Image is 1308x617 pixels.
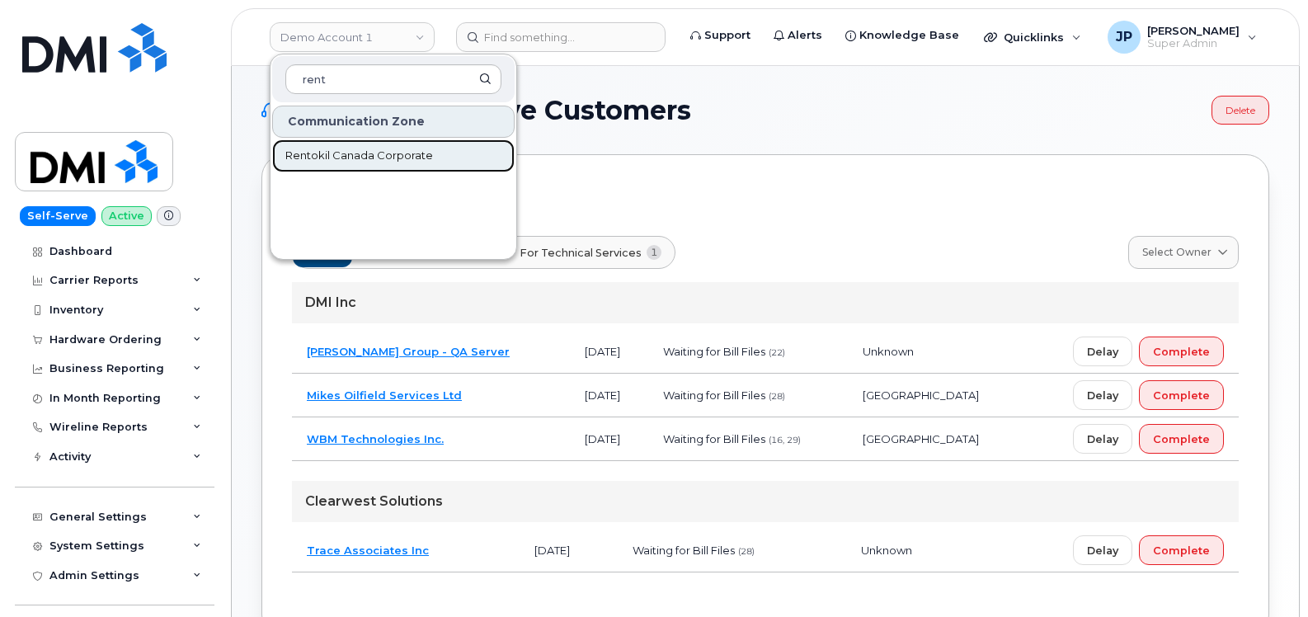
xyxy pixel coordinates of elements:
span: Delay [1087,344,1118,360]
span: Waiting for Bill Files [663,345,765,358]
span: Complete [1153,344,1210,360]
a: [PERSON_NAME] Group - QA Server [307,345,510,358]
button: Complete [1139,337,1224,366]
span: Waiting for Bill Files [663,432,765,445]
span: (28) [769,391,785,402]
a: Rentokil Canada Corporate [272,139,515,172]
a: Mikes Oilfield Services Ltd [307,389,462,402]
span: Unknown [863,345,914,358]
span: Complete [1153,431,1210,447]
span: 1 [647,245,662,260]
span: (22) [769,347,785,358]
div: Communication Zone [272,106,515,138]
a: Delete [1212,96,1269,125]
td: [DATE] [520,529,618,572]
span: Complete [1153,388,1210,403]
a: Trace Associates Inc [307,544,429,557]
td: [DATE] [570,417,647,461]
span: Unknown [861,544,912,557]
span: Delay [1087,388,1118,403]
span: Delay [1087,431,1118,447]
span: (28) [738,546,755,557]
span: [GEOGRAPHIC_DATA] [863,432,979,445]
td: [DATE] [570,374,647,417]
span: Waiting for Bill Files [663,389,765,402]
a: Select Owner [1128,236,1239,269]
button: Delay [1073,535,1132,565]
span: Complete [1153,543,1210,558]
a: WBM Technologies Inc. [307,432,444,445]
button: Delay [1073,380,1132,410]
span: (16, 29) [769,435,801,445]
span: Rentokil Canada Corporate [285,148,433,164]
button: Complete [1139,424,1224,454]
span: Waiting for Bill Files [633,544,735,557]
span: Delay [1087,543,1118,558]
button: Delay [1073,424,1132,454]
button: Delay [1073,337,1132,366]
div: Clearwest Solutions [292,481,1239,522]
input: Search [285,64,501,94]
span: [GEOGRAPHIC_DATA] [863,389,979,402]
span: For Technical Services [520,245,642,261]
button: Complete [1139,535,1224,565]
div: DMI Inc [292,282,1239,323]
button: Complete [1139,380,1224,410]
span: Select Owner [1142,245,1212,260]
td: [DATE] [570,330,647,374]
